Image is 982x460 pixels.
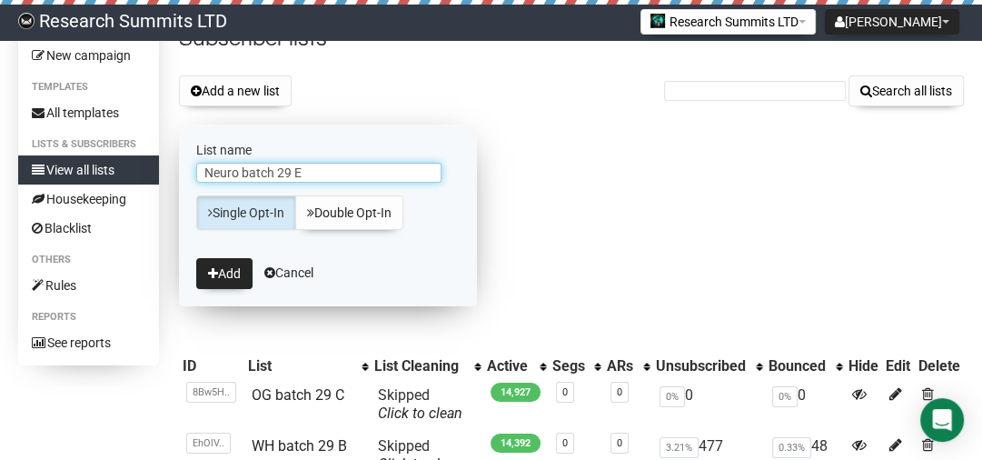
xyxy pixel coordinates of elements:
div: Bounced [769,357,827,375]
div: Unsubscribed [656,357,747,375]
button: Add a new list [179,75,292,106]
a: 0 [617,386,622,398]
div: Hide [848,357,878,375]
th: Unsubscribed: No sort applied, activate to apply an ascending sort [652,354,765,379]
button: Add [196,258,253,289]
div: Segs [552,357,586,375]
a: 0 [562,386,568,398]
a: Rules [18,271,159,300]
button: [PERSON_NAME] [825,9,959,35]
th: ID: No sort applied, sorting is disabled [179,354,244,379]
a: Housekeeping [18,185,159,214]
div: Open Intercom Messenger [920,398,964,442]
span: 0.33% [772,437,811,458]
a: Double Opt-In [295,195,403,230]
td: 0 [765,379,845,430]
button: Research Summits LTD [640,9,816,35]
div: ID [183,357,241,375]
th: Bounced: No sort applied, activate to apply an ascending sort [765,354,845,379]
th: Edit: No sort applied, sorting is disabled [882,354,914,379]
a: Single Opt-In [196,195,296,230]
div: Edit [886,357,910,375]
span: 14,927 [491,383,541,402]
a: See reports [18,328,159,357]
a: Cancel [264,265,313,280]
span: 3.21% [660,437,699,458]
span: Skipped [378,386,462,422]
li: Reports [18,306,159,328]
a: New campaign [18,41,159,70]
label: List name [196,142,460,158]
img: bccbfd5974049ef095ce3c15df0eef5a [18,13,35,29]
th: Delete: No sort applied, sorting is disabled [914,354,964,379]
div: List Cleaning [374,357,465,375]
img: 2.jpg [650,14,665,28]
a: All templates [18,98,159,127]
a: Click to clean [378,405,462,422]
td: 0 [652,379,765,430]
a: View all lists [18,155,159,185]
div: Delete [918,357,960,375]
span: 8Bw5H.. [186,382,236,403]
a: OG batch 29 C [252,386,344,404]
div: ARs [607,357,633,375]
th: List Cleaning: No sort applied, activate to apply an ascending sort [371,354,483,379]
li: Others [18,249,159,271]
th: ARs: No sort applied, activate to apply an ascending sort [603,354,651,379]
span: 0% [772,386,798,407]
span: EhOlV.. [186,433,231,454]
button: Search all lists [848,75,964,106]
span: 0% [660,386,685,407]
a: Blacklist [18,214,159,243]
li: Templates [18,76,159,98]
li: Lists & subscribers [18,134,159,155]
div: Active [487,357,531,375]
a: 0 [562,437,568,449]
th: Hide: No sort applied, sorting is disabled [845,354,882,379]
a: WH batch 29 B [252,437,347,455]
a: 0 [617,437,622,449]
span: 14,392 [491,434,541,453]
th: Active: No sort applied, activate to apply an ascending sort [483,354,549,379]
div: List [248,357,352,375]
input: The name of your new list [196,163,441,183]
th: List: No sort applied, activate to apply an ascending sort [244,354,371,379]
th: Segs: No sort applied, activate to apply an ascending sort [549,354,604,379]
